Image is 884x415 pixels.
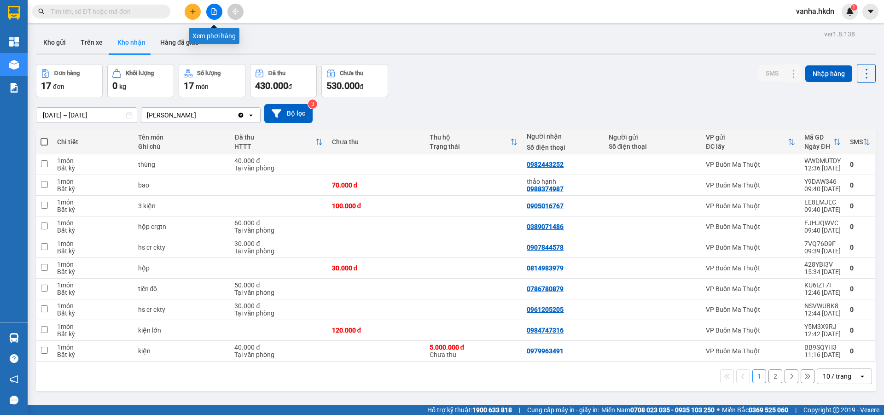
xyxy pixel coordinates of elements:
div: Số điện thoại [527,144,599,151]
input: Select a date range. [36,108,137,123]
button: aim [227,4,244,20]
div: Bất kỳ [57,310,128,317]
div: Ghi chú [138,143,226,150]
div: VP Buôn Ma Thuột [706,244,795,251]
div: 40.000 đ [234,157,322,164]
div: 12:36 [DATE] [804,164,841,172]
div: 428YBI3V [804,261,841,268]
div: 0 [850,202,870,210]
button: Bộ lọc [264,104,313,123]
button: Kho gửi [36,31,73,53]
span: | [519,405,520,415]
span: | [795,405,797,415]
div: 1 món [57,199,128,206]
div: 1 món [57,219,128,227]
input: Tìm tên, số ĐT hoặc mã đơn [51,6,159,17]
div: hộp [138,264,226,272]
th: Toggle SortBy [800,130,845,154]
div: BB9SQYH3 [804,344,841,351]
span: 1 [852,4,855,11]
div: EJHJQWVC [804,219,841,227]
button: file-add [206,4,222,20]
div: 70.000 đ [332,181,420,189]
div: bao [138,181,226,189]
img: solution-icon [9,83,19,93]
svg: open [247,111,255,119]
button: Đơn hàng17đơn [36,64,103,97]
div: 0961205205 [527,306,564,313]
div: 09:40 [DATE] [804,227,841,234]
div: 1 món [57,302,128,310]
div: Chưa thu [332,138,420,146]
div: WWDMUTDY [804,157,841,164]
div: 11:16 [DATE] [804,351,841,358]
div: HTTT [234,143,315,150]
img: dashboard-icon [9,37,19,47]
div: 12:46 [DATE] [804,289,841,296]
div: Số điện thoại [609,143,697,150]
div: 1 món [57,281,128,289]
input: Selected Gia Nghĩa. [197,111,198,120]
div: Bất kỳ [57,289,128,296]
div: KU6IZT7I [804,281,841,289]
div: 30.000 đ [332,264,420,272]
span: Cung cấp máy in - giấy in: [527,405,599,415]
div: hộp crgtn [138,223,226,230]
div: 0905016767 [527,202,564,210]
div: Tại văn phòng [234,310,322,317]
div: Đã thu [234,134,315,141]
span: 430.000 [255,80,288,91]
span: search [38,8,45,15]
div: 40.000 đ [234,344,322,351]
button: Đã thu430.000đ [250,64,317,97]
strong: 0708 023 035 - 0935 103 250 [630,406,715,414]
div: VP Buôn Ma Thuột [706,161,795,168]
button: caret-down [862,4,878,20]
div: Đơn hàng [54,70,80,76]
div: 0814983979 [527,264,564,272]
div: hs cr ckty [138,306,226,313]
div: LE8LMJEC [804,199,841,206]
div: NSVWUBK8 [804,302,841,310]
div: kiện lớn [138,327,226,334]
span: vanha.hkdn [789,6,842,17]
div: 30.000 đ [234,302,322,310]
div: kiện [138,347,226,355]
div: 0 [850,161,870,168]
span: file-add [211,8,217,15]
div: VP Buôn Ma Thuột [706,181,795,189]
div: Bất kỳ [57,185,128,193]
div: ver 1.8.138 [824,29,855,39]
div: 1 món [57,323,128,330]
div: Xem phơi hàng [189,28,239,44]
span: ⚪️ [717,408,720,412]
div: 1 món [57,240,128,247]
div: 60.000 đ [234,219,322,227]
span: 530.000 [326,80,360,91]
div: thùng [138,161,226,168]
div: 0979963491 [527,347,564,355]
div: VP Buôn Ma Thuột [706,306,795,313]
span: kg [119,83,126,90]
div: Người gửi [609,134,697,141]
button: Trên xe [73,31,110,53]
div: Tại văn phòng [234,227,322,234]
div: Tên món [138,134,226,141]
div: 0 [850,306,870,313]
span: 17 [41,80,51,91]
div: tiền đô [138,285,226,292]
div: hs cr ckty [138,244,226,251]
div: 0 [850,347,870,355]
strong: 1900 633 818 [472,406,512,414]
div: Bất kỳ [57,227,128,234]
div: 1 món [57,261,128,268]
div: 10 / trang [823,372,851,381]
div: 0 [850,181,870,189]
th: Toggle SortBy [845,130,875,154]
span: 17 [184,80,194,91]
div: 100.000 đ [332,202,420,210]
div: Bất kỳ [57,351,128,358]
div: 0 [850,244,870,251]
th: Toggle SortBy [701,130,800,154]
div: VP gửi [706,134,788,141]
